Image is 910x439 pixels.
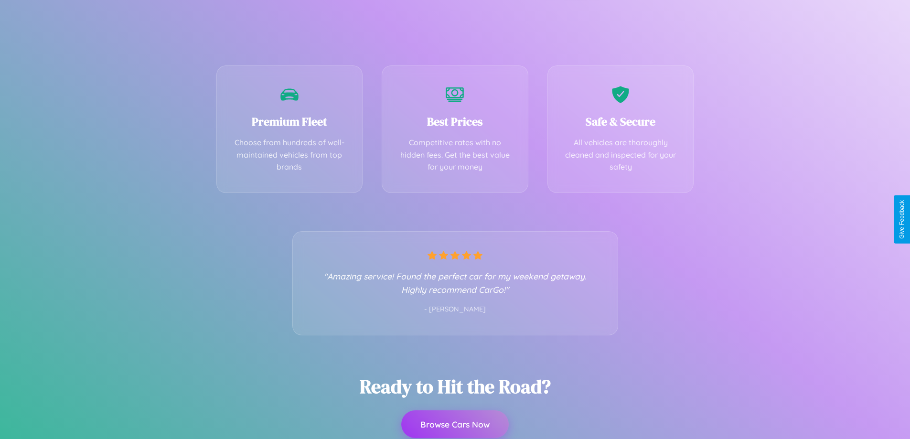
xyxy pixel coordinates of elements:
h3: Safe & Secure [562,114,679,129]
p: Choose from hundreds of well-maintained vehicles from top brands [231,137,348,173]
h3: Best Prices [396,114,514,129]
p: All vehicles are thoroughly cleaned and inspected for your safety [562,137,679,173]
h3: Premium Fleet [231,114,348,129]
div: Give Feedback [899,200,905,239]
p: - [PERSON_NAME] [312,303,599,316]
p: Competitive rates with no hidden fees. Get the best value for your money [396,137,514,173]
button: Browse Cars Now [401,410,509,438]
h2: Ready to Hit the Road? [360,374,551,399]
p: "Amazing service! Found the perfect car for my weekend getaway. Highly recommend CarGo!" [312,269,599,296]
